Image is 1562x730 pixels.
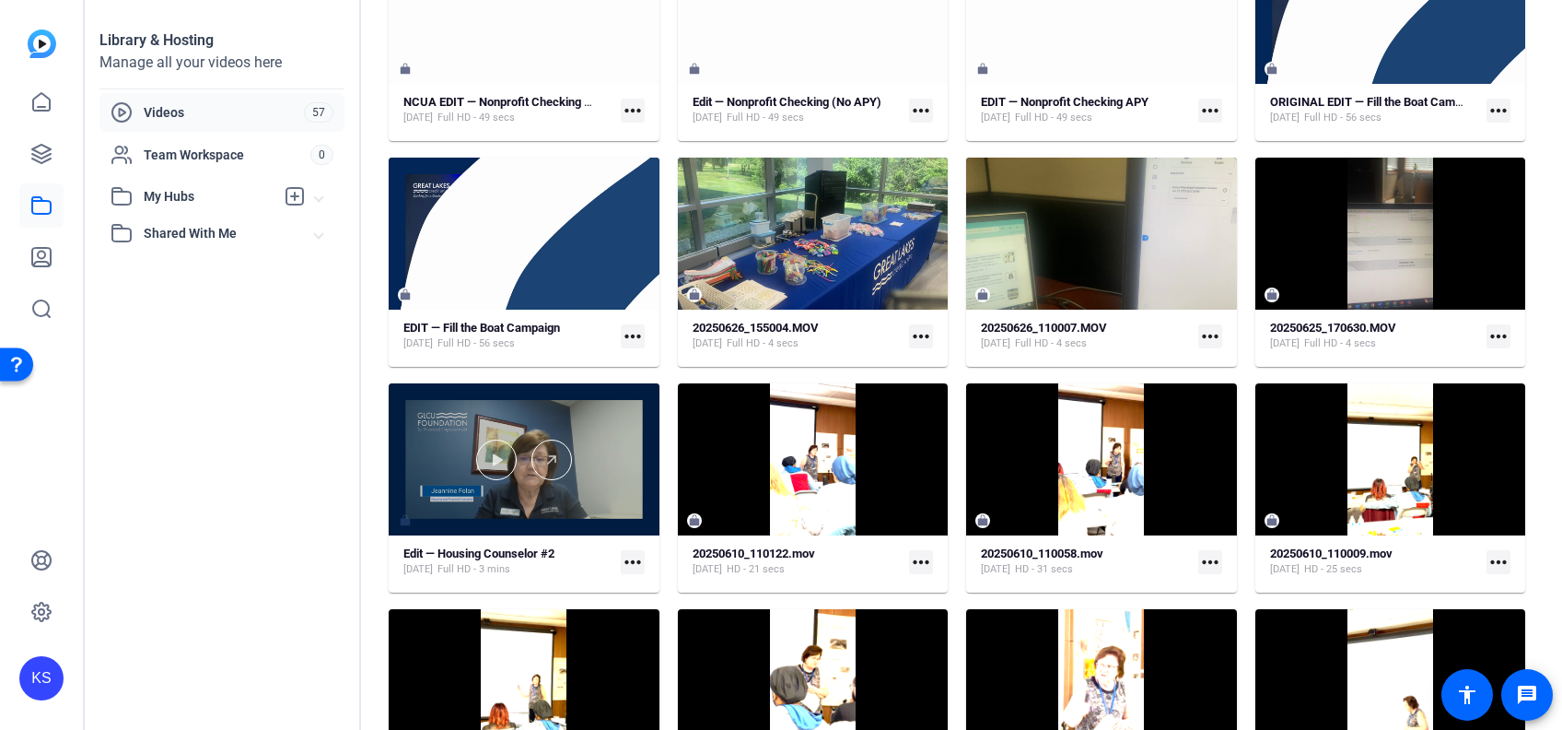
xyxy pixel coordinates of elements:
[144,103,304,122] span: Videos
[1198,550,1222,574] mat-icon: more_horiz
[981,562,1010,577] span: [DATE]
[1270,547,1480,577] a: 20250610_110009.mov[DATE]HD - 25 secs
[1516,684,1538,706] mat-icon: message
[144,187,274,206] span: My Hubs
[144,146,310,164] span: Team Workspace
[621,550,645,574] mat-icon: more_horiz
[1270,111,1300,125] span: [DATE]
[304,102,333,123] span: 57
[981,111,1010,125] span: [DATE]
[1015,111,1092,125] span: Full HD - 49 secs
[1270,95,1480,125] a: ORIGINAL EDIT — Fill the Boat Campaign[DATE]Full HD - 56 secs
[99,178,344,215] mat-expansion-panel-header: My Hubs
[403,95,607,109] strong: NCUA EDIT — Nonprofit Checking APY
[1270,321,1396,335] strong: 20250625_170630.MOV
[1270,321,1480,351] a: 20250625_170630.MOV[DATE]Full HD - 4 secs
[693,111,722,125] span: [DATE]
[1270,562,1300,577] span: [DATE]
[1015,562,1073,577] span: HD - 31 secs
[693,95,903,125] a: Edit — Nonprofit Checking (No APY)[DATE]Full HD - 49 secs
[909,324,933,348] mat-icon: more_horiz
[981,95,1191,125] a: EDIT — Nonprofit Checking APY[DATE]Full HD - 49 secs
[693,547,903,577] a: 20250610_110122.mov[DATE]HD - 21 secs
[981,321,1191,351] a: 20250626_110007.MOV[DATE]Full HD - 4 secs
[403,111,433,125] span: [DATE]
[693,321,819,335] strong: 20250626_155004.MOV
[981,95,1148,109] strong: EDIT — Nonprofit Checking APY
[909,550,933,574] mat-icon: more_horiz
[1486,324,1510,348] mat-icon: more_horiz
[437,111,515,125] span: Full HD - 49 secs
[403,95,613,125] a: NCUA EDIT — Nonprofit Checking APY[DATE]Full HD - 49 secs
[1270,336,1300,351] span: [DATE]
[19,656,64,701] div: KS
[981,321,1107,335] strong: 20250626_110007.MOV
[693,336,722,351] span: [DATE]
[403,321,613,351] a: EDIT — Fill the Boat Campaign[DATE]Full HD - 56 secs
[727,336,798,351] span: Full HD - 4 secs
[693,547,815,560] strong: 20250610_110122.mov
[1304,336,1376,351] span: Full HD - 4 secs
[693,95,881,109] strong: Edit — Nonprofit Checking (No APY)
[310,145,333,165] span: 0
[1304,111,1381,125] span: Full HD - 56 secs
[1456,684,1478,706] mat-icon: accessibility
[1270,547,1393,560] strong: 20250610_110009.mov
[403,562,433,577] span: [DATE]
[1486,99,1510,123] mat-icon: more_horiz
[1304,562,1362,577] span: HD - 25 secs
[1198,324,1222,348] mat-icon: more_horiz
[28,29,56,58] img: blue-gradient.svg
[693,562,722,577] span: [DATE]
[437,562,510,577] span: Full HD - 3 mins
[403,547,613,577] a: Edit — Housing Counselor #2[DATE]Full HD - 3 mins
[437,336,515,351] span: Full HD - 56 secs
[1486,550,1510,574] mat-icon: more_horiz
[981,547,1103,560] strong: 20250610_110058.mov
[1015,336,1087,351] span: Full HD - 4 secs
[99,29,344,52] div: Library & Hosting
[727,111,804,125] span: Full HD - 49 secs
[403,547,554,560] strong: Edit — Housing Counselor #2
[403,336,433,351] span: [DATE]
[144,224,315,243] span: Shared With Me
[981,336,1010,351] span: [DATE]
[403,321,560,335] strong: EDIT — Fill the Boat Campaign
[99,215,344,252] mat-expansion-panel-header: Shared With Me
[621,324,645,348] mat-icon: more_horiz
[1198,99,1222,123] mat-icon: more_horiz
[693,321,903,351] a: 20250626_155004.MOV[DATE]Full HD - 4 secs
[909,99,933,123] mat-icon: more_horiz
[1270,95,1484,109] strong: ORIGINAL EDIT — Fill the Boat Campaign
[621,99,645,123] mat-icon: more_horiz
[727,562,785,577] span: HD - 21 secs
[99,52,344,74] div: Manage all your videos here
[981,547,1191,577] a: 20250610_110058.mov[DATE]HD - 31 secs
